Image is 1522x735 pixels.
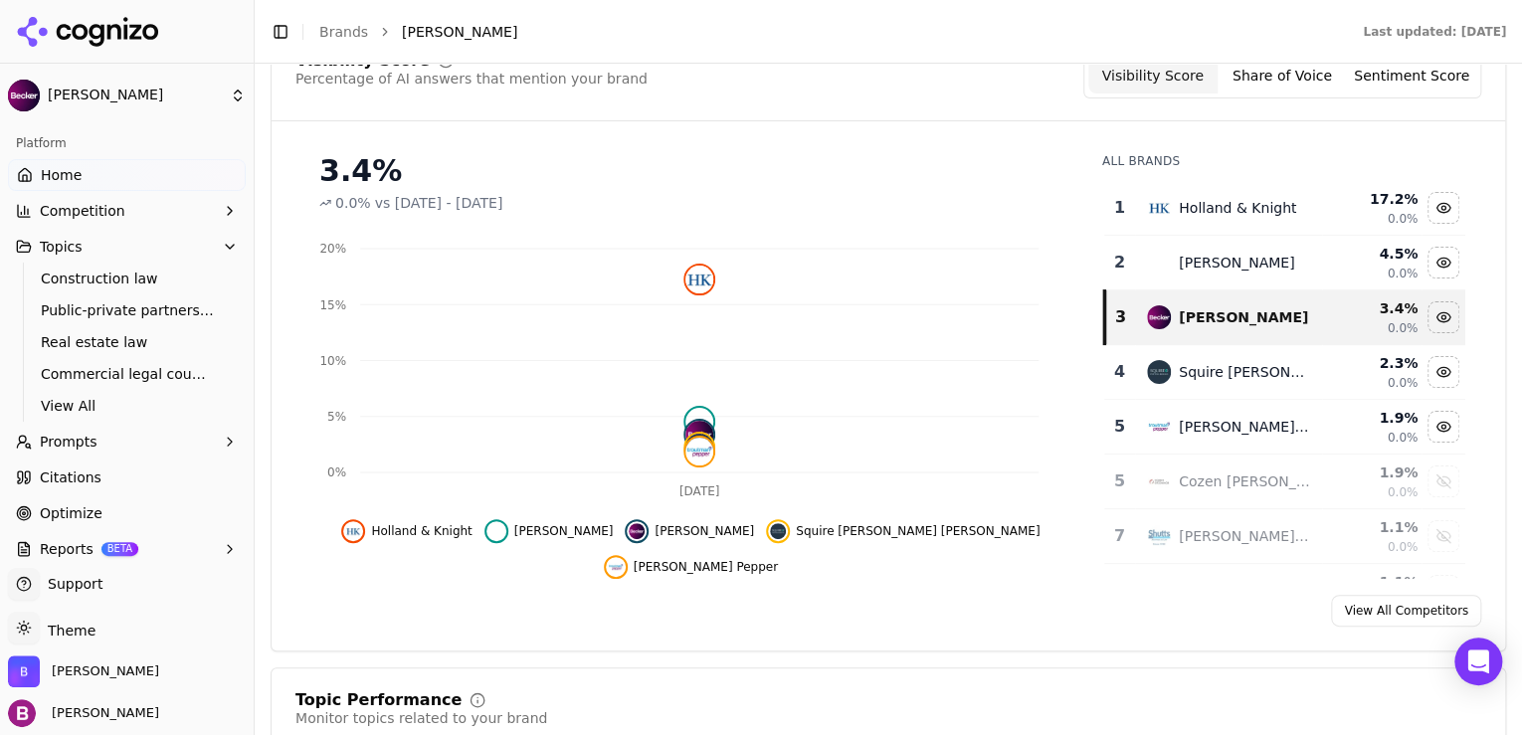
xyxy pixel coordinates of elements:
[40,432,97,452] span: Prompts
[685,434,713,461] img: squire patton boggs
[1112,360,1127,384] div: 4
[1326,517,1418,537] div: 1.1 %
[1104,290,1465,345] tr: 3becker[PERSON_NAME]3.4%0.0%Hide becker data
[1218,58,1347,93] button: Share of Voice
[8,699,36,727] img: Becker
[41,269,214,288] span: Construction law
[41,332,214,352] span: Real estate law
[1147,360,1171,384] img: squire patton boggs
[1147,305,1171,329] img: becker
[40,237,83,257] span: Topics
[101,542,138,556] span: BETA
[319,153,1062,189] div: 3.4%
[488,523,504,539] img: duane morris
[1112,196,1127,220] div: 1
[1104,564,1465,619] tr: 1.1%Show gray robinson data
[604,555,778,579] button: Hide troutman pepper data
[1147,524,1171,548] img: shutts bowen
[33,360,222,388] a: Commercial legal counsel
[319,298,346,312] tspan: 15%
[655,523,754,539] span: [PERSON_NAME]
[52,662,159,680] span: Becker
[1147,415,1171,439] img: troutman pepper
[629,523,645,539] img: becker
[1104,236,1465,290] tr: 2duane morris[PERSON_NAME]4.5%0.0%Hide duane morris data
[1427,575,1459,607] button: Show gray robinson data
[1326,572,1418,592] div: 1.1 %
[1326,353,1418,373] div: 2.3 %
[1114,305,1127,329] div: 3
[634,559,778,575] span: [PERSON_NAME] Pepper
[8,655,40,687] img: Becker
[1179,307,1308,327] div: [PERSON_NAME]
[8,195,246,227] button: Competition
[48,87,222,104] span: [PERSON_NAME]
[41,300,214,320] span: Public-private partnerships
[341,519,472,543] button: Hide holland & knight data
[1347,58,1476,93] button: Sentiment Score
[345,523,361,539] img: holland & knight
[1112,524,1127,548] div: 7
[1326,298,1418,318] div: 3.4 %
[1427,192,1459,224] button: Hide holland & knight data
[1104,181,1465,236] tr: 1holland & knightHolland & Knight17.2%0.0%Hide holland & knight data
[295,69,648,89] div: Percentage of AI answers that mention your brand
[40,539,94,559] span: Reports
[1331,595,1481,627] a: View All Competitors
[41,364,214,384] span: Commercial legal counsel
[1147,196,1171,220] img: holland & knight
[44,704,159,722] span: [PERSON_NAME]
[1388,375,1419,391] span: 0.0%
[1427,465,1459,497] button: Show cozen o'connor data
[8,159,246,191] a: Home
[8,80,40,111] img: Becker
[685,438,713,465] img: troutman pepper
[327,410,346,424] tspan: 5%
[319,242,346,256] tspan: 20%
[40,467,101,487] span: Citations
[8,497,246,529] a: Optimize
[679,484,720,498] tspan: [DATE]
[1112,469,1127,493] div: 5
[33,328,222,356] a: Real estate law
[1427,411,1459,443] button: Hide troutman pepper data
[1112,251,1127,275] div: 2
[1427,247,1459,278] button: Hide duane morris data
[295,708,547,728] div: Monitor topics related to your brand
[1427,356,1459,388] button: Hide squire patton boggs data
[40,201,125,221] span: Competition
[33,392,222,420] a: View All
[8,699,159,727] button: Open user button
[1326,244,1418,264] div: 4.5 %
[41,165,82,185] span: Home
[40,623,95,639] span: Theme
[1179,471,1310,491] div: Cozen [PERSON_NAME]
[41,396,214,416] span: View All
[1179,526,1310,546] div: [PERSON_NAME] [PERSON_NAME]
[1388,539,1419,555] span: 0.0%
[8,461,246,493] a: Citations
[1147,469,1171,493] img: cozen o'connor
[1179,417,1310,437] div: [PERSON_NAME] Pepper
[608,559,624,575] img: troutman pepper
[1388,430,1419,446] span: 0.0%
[685,266,713,293] img: holland & knight
[685,408,713,436] img: duane morris
[514,523,614,539] span: [PERSON_NAME]
[335,193,371,213] span: 0.0%
[319,24,368,40] a: Brands
[8,127,246,159] div: Platform
[1112,415,1127,439] div: 5
[295,692,462,708] div: Topic Performance
[1104,400,1465,455] tr: 5troutman pepper[PERSON_NAME] Pepper1.9%0.0%Hide troutman pepper data
[1326,189,1418,209] div: 17.2 %
[375,193,503,213] span: vs [DATE] - [DATE]
[770,523,786,539] img: squire patton boggs
[1104,345,1465,400] tr: 4squire patton boggsSquire [PERSON_NAME] [PERSON_NAME]2.3%0.0%Hide squire patton boggs data
[319,354,346,368] tspan: 10%
[40,574,102,594] span: Support
[8,655,159,687] button: Open organization switcher
[1179,198,1296,218] div: Holland & Knight
[685,421,713,449] img: becker
[1326,462,1418,482] div: 1.9 %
